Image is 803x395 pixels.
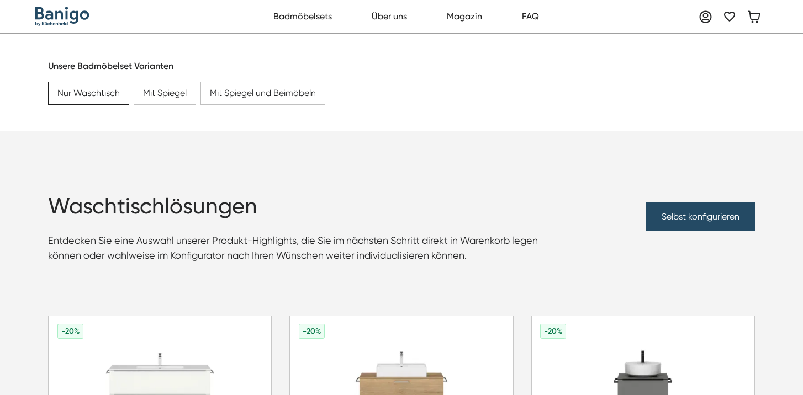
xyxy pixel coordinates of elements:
div: -20% [303,325,321,337]
p: Entdecken Sie eine Auswahl unserer Produkt-Highlights, die Sie im nächsten Schritt direkt in Ware... [48,233,562,263]
a: FAQ [516,6,545,28]
div: Nur Waschtisch [57,87,120,100]
div: Mit Spiegel [143,87,187,100]
a: home [35,7,89,26]
a: Magazin [441,6,488,28]
a: Nur Waschtisch [48,82,129,105]
h1: Waschtischlösungen [48,193,562,220]
a: Badmöbelsets [267,6,338,28]
a: Mit Spiegel und Beimöbeln [200,82,325,105]
div: -20% [544,325,562,337]
div: -20% [61,325,80,337]
a: Über uns [366,6,413,28]
a: Mit Spiegel [134,82,196,105]
div: Mit Spiegel und Beimöbeln [210,87,316,100]
a: Selbst konfigurieren [646,202,755,231]
div: Unsere Badmöbelset Varianten [48,60,755,73]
